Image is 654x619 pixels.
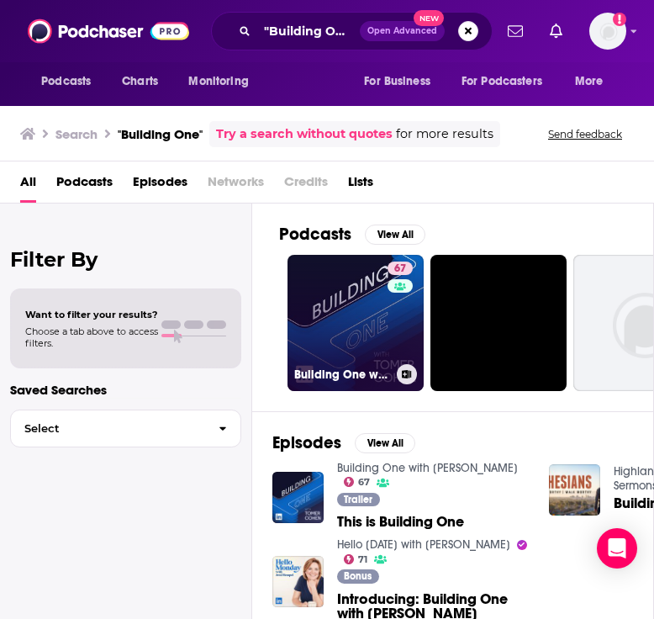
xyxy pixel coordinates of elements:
button: View All [365,225,425,245]
span: 71 [358,556,367,563]
svg: Add a profile image [613,13,626,26]
h3: Building One with [PERSON_NAME] [294,368,390,382]
img: User Profile [589,13,626,50]
a: All [20,168,36,203]
a: This is Building One [337,515,464,529]
span: 67 [394,261,406,278]
img: Building One Body [549,464,600,516]
span: New [414,10,444,26]
button: open menu [451,66,567,98]
h2: Episodes [272,432,341,453]
a: Hello Monday with Jessi Hempel [337,537,510,552]
a: Podcasts [56,168,113,203]
button: Open AdvancedNew [360,21,445,41]
span: 67 [358,479,370,486]
a: Episodes [133,168,187,203]
img: This is Building One [272,472,324,523]
span: Want to filter your results? [25,309,158,320]
a: Charts [111,66,168,98]
a: EpisodesView All [272,432,415,453]
a: Show notifications dropdown [543,17,569,45]
span: Bonus [344,571,372,581]
a: Try a search without quotes [216,124,393,144]
span: For Business [364,70,430,93]
span: Networks [208,168,264,203]
h3: "Building One" [118,126,203,142]
button: open menu [352,66,451,98]
a: 67Building One with [PERSON_NAME] [287,255,424,391]
span: Open Advanced [367,27,437,35]
div: Search podcasts, credits, & more... [211,12,493,50]
a: Building One with Tomer Cohen [337,461,518,475]
p: Saved Searches [10,382,241,398]
input: Search podcasts, credits, & more... [257,18,360,45]
span: Logged in as DaveReddy [589,13,626,50]
button: open menu [563,66,625,98]
span: Podcasts [41,70,91,93]
a: 67 [388,262,413,275]
img: Introducing: Building One with Tomer Cohen [272,556,324,607]
a: Show notifications dropdown [501,17,530,45]
a: PodcastsView All [279,224,425,245]
span: Credits [284,168,328,203]
button: View All [355,433,415,453]
span: Charts [122,70,158,93]
button: Send feedback [543,127,627,141]
h2: Podcasts [279,224,351,245]
span: Choose a tab above to access filters. [25,325,158,349]
button: Show profile menu [589,13,626,50]
button: Select [10,410,241,447]
span: Monitoring [188,70,248,93]
a: 71 [344,554,368,564]
a: Lists [348,168,373,203]
span: Trailer [344,495,372,505]
span: Select [11,423,205,434]
h2: Filter By [10,247,241,272]
span: for more results [396,124,493,144]
a: 67 [344,477,371,487]
button: open menu [29,66,113,98]
button: open menu [177,66,270,98]
span: For Podcasters [461,70,542,93]
div: Open Intercom Messenger [597,528,637,569]
h3: Search [55,126,98,142]
span: More [575,70,604,93]
img: Podchaser - Follow, Share and Rate Podcasts [28,15,189,47]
